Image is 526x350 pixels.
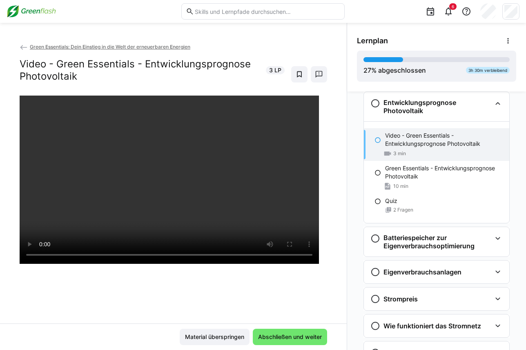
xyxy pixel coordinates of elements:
[20,58,261,82] h2: Video - Green Essentials - Entwicklungsprognose Photovoltaik
[357,36,388,45] span: Lernplan
[363,66,371,74] span: 27
[257,333,323,341] span: Abschließen und weiter
[385,164,503,181] p: Green Essentials - Entwicklungsprognose Photovoltaik
[383,322,481,330] h3: Wie funktioniert das Stromnetz
[383,234,491,250] h3: Batteriespeicher zur Eigenverbrauchsoptimierung
[194,8,340,15] input: Skills und Lernpfade durchsuchen…
[466,67,510,74] div: 3h 30m verbleibend
[383,98,491,115] h3: Entwicklungsprognose Photovoltaik
[393,183,408,189] span: 10 min
[184,333,245,341] span: Material überspringen
[253,329,327,345] button: Abschließen und weiter
[385,132,503,148] p: Video - Green Essentials - Entwicklungsprognose Photovoltaik
[385,197,397,205] p: Quiz
[452,4,454,9] span: 6
[393,207,413,213] span: 2 Fragen
[383,268,461,276] h3: Eigenverbrauchsanlagen
[20,44,190,50] a: Green Essentials: Dein Einstieg in die Welt der erneuerbaren Energien
[363,65,426,75] div: % abgeschlossen
[269,66,281,74] span: 3 LP
[180,329,250,345] button: Material überspringen
[30,44,190,50] span: Green Essentials: Dein Einstieg in die Welt der erneuerbaren Energien
[393,150,406,157] span: 3 min
[383,295,418,303] h3: Strompreis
